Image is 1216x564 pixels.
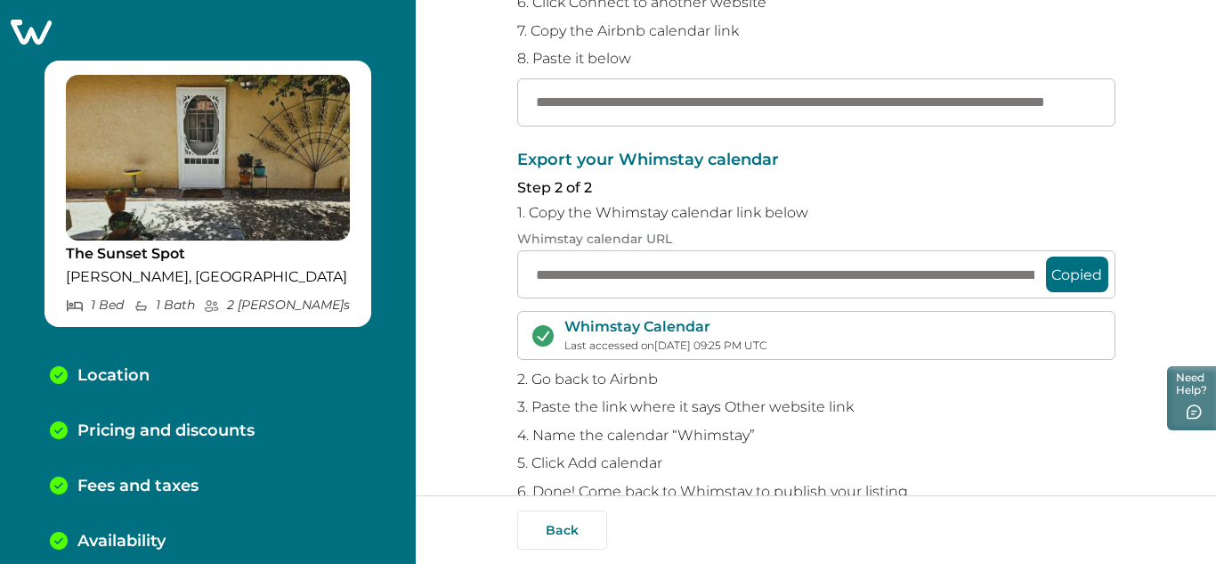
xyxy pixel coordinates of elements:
[517,483,1115,501] p: 6. Done! Come back to Whimstay to publish your listing
[564,318,766,336] p: Whimstay Calendar
[517,179,1115,197] p: Step 2 of 2
[66,268,350,286] p: [PERSON_NAME], [GEOGRAPHIC_DATA]
[77,366,150,386] p: Location
[564,339,766,353] p: Last accessed on [DATE] 09:25 PM UTC
[517,50,1115,68] p: 8. Paste it below
[517,22,1115,40] p: 7. Copy the Airbnb calendar link
[66,298,124,313] p: 1 Bed
[77,477,199,496] p: Fees and taxes
[517,398,1115,416] p: 3. Paste the link where it says Other website link
[517,511,607,550] button: Back
[517,232,1115,247] p: Whimstay calendar URL
[517,427,1115,445] p: 4. Name the calendar “Whimstay”
[517,454,1115,472] p: 5. Click Add calendar
[517,204,1115,222] p: 1. Copy the Whimstay calendar link below
[66,245,350,263] p: The Sunset Spot
[66,75,350,241] img: propertyImage_The Sunset Spot
[204,298,350,313] p: 2 [PERSON_NAME] s
[77,532,166,552] p: Availability
[134,298,195,313] p: 1 Bath
[517,371,1115,388] p: 2. Go back to Airbnb
[517,151,1115,169] p: Export your Whimstay calendar
[77,421,255,441] p: Pricing and discounts
[1046,257,1108,292] button: Copied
